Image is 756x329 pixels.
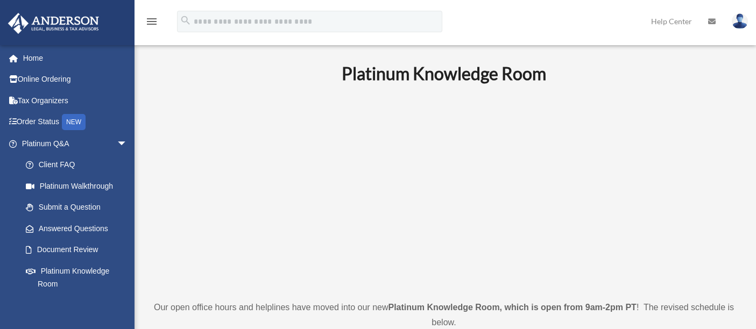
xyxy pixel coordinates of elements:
a: Order StatusNEW [8,111,144,133]
a: Platinum Walkthrough [15,175,144,197]
b: Platinum Knowledge Room [342,63,546,84]
i: menu [145,15,158,28]
a: Document Review [15,239,144,261]
a: Client FAQ [15,154,144,176]
span: arrow_drop_down [117,133,138,155]
iframe: 231110_Toby_KnowledgeRoom [282,98,605,280]
a: Answered Questions [15,218,144,239]
strong: Platinum Knowledge Room, which is open from 9am-2pm PT [388,303,637,312]
a: Home [8,47,144,69]
a: Platinum Q&Aarrow_drop_down [8,133,144,154]
img: User Pic [732,13,748,29]
a: Submit a Question [15,197,144,218]
img: Anderson Advisors Platinum Portal [5,13,102,34]
a: Platinum Knowledge Room [15,260,138,295]
div: NEW [62,114,86,130]
a: Online Ordering [8,69,144,90]
a: menu [145,19,158,28]
i: search [180,15,192,26]
a: Tax Organizers [8,90,144,111]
